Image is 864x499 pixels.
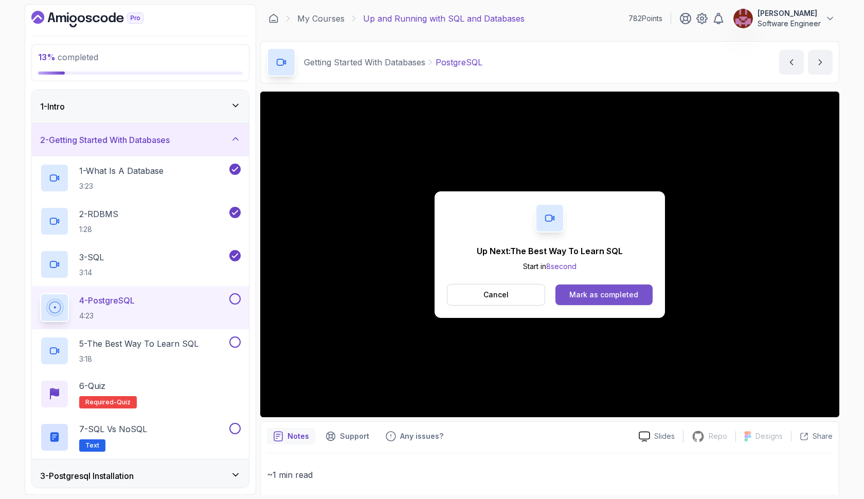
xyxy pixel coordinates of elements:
[628,13,662,24] p: 782 Points
[400,431,443,441] p: Any issues?
[304,56,425,68] p: Getting Started With Databases
[79,380,105,392] p: 6 - Quiz
[40,207,241,236] button: 2-RDBMS1:28
[755,431,783,441] p: Designs
[758,19,821,29] p: Software Engineer
[447,284,545,306] button: Cancel
[40,336,241,365] button: 5-The Best Way To Learn SQL3:18
[477,245,623,257] p: Up Next: The Best Way To Learn SQL
[40,250,241,279] button: 3-SQL3:14
[380,428,449,444] button: Feedback button
[436,56,482,68] p: PostgreSQL
[813,431,833,441] p: Share
[340,431,369,441] p: Support
[631,431,683,442] a: Slides
[779,50,804,75] button: previous content
[733,8,835,29] button: user profile image[PERSON_NAME]Software Engineer
[117,398,131,406] span: quiz
[40,293,241,322] button: 4-PostgreSQL4:23
[40,470,134,482] h3: 3 - Postgresql Installation
[654,431,675,441] p: Slides
[32,90,249,123] button: 1-Intro
[31,11,167,27] a: Dashboard
[287,431,309,441] p: Notes
[85,441,99,450] span: Text
[319,428,375,444] button: Support button
[555,284,653,305] button: Mark as completed
[32,123,249,156] button: 2-Getting Started With Databases
[79,294,135,307] p: 4 - PostgreSQL
[79,423,147,435] p: 7 - SQL vs NoSQL
[569,290,638,300] div: Mark as completed
[297,12,345,25] a: My Courses
[808,50,833,75] button: next content
[260,92,839,417] iframe: 4 - PostgreSQL
[79,251,104,263] p: 3 - SQL
[733,9,753,28] img: user profile image
[267,428,315,444] button: notes button
[85,398,117,406] span: Required-
[40,164,241,192] button: 1-What Is A Database3:23
[38,52,98,62] span: completed
[709,431,727,441] p: Repo
[79,311,135,321] p: 4:23
[758,8,821,19] p: [PERSON_NAME]
[79,354,199,364] p: 3:18
[79,208,118,220] p: 2 - RDBMS
[79,268,104,278] p: 3:14
[79,165,164,177] p: 1 - What Is A Database
[483,290,509,300] p: Cancel
[79,224,118,235] p: 1:28
[267,468,833,482] p: ~1 min read
[546,262,577,271] span: 8 second
[38,52,56,62] span: 13 %
[32,459,249,492] button: 3-Postgresql Installation
[40,134,170,146] h3: 2 - Getting Started With Databases
[40,423,241,452] button: 7-SQL vs NoSQLText
[79,337,199,350] p: 5 - The Best Way To Learn SQL
[477,261,623,272] p: Start in
[268,13,279,24] a: Dashboard
[79,181,164,191] p: 3:23
[40,380,241,408] button: 6-QuizRequired-quiz
[363,12,525,25] p: Up and Running with SQL and Databases
[791,431,833,441] button: Share
[40,100,65,113] h3: 1 - Intro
